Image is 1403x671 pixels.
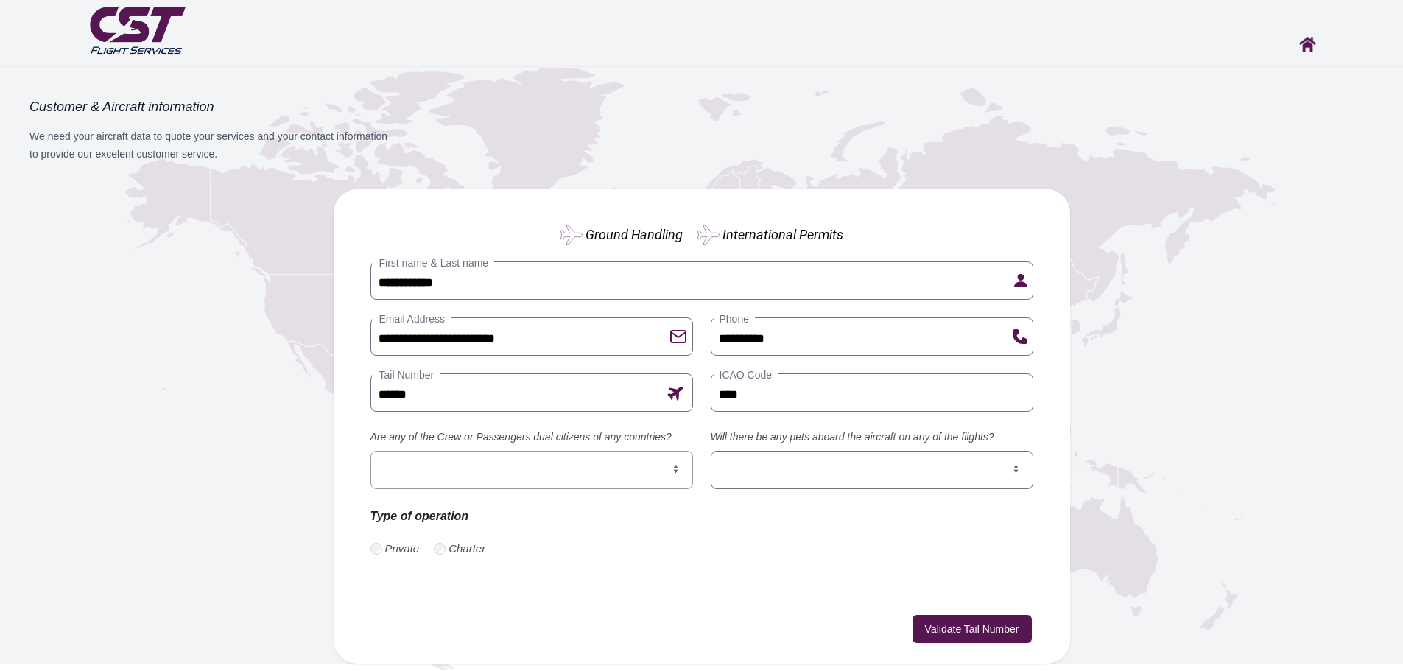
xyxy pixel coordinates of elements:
[373,312,451,326] label: Email Address
[711,429,1033,445] label: Will there be any pets aboard the aircraft on any of the flights?
[714,368,778,382] label: ICAO Code
[1299,37,1316,52] img: Home
[385,541,420,558] label: Private
[370,507,693,526] p: Type of operation
[86,1,189,58] img: CST Flight Services logo
[373,368,440,382] label: Tail Number
[449,541,485,558] label: Charter
[714,312,755,326] label: Phone
[913,615,1032,643] button: Validate Tail Number
[722,225,843,245] label: International Permits
[373,256,495,270] label: First name & Last name
[370,429,693,445] label: Are any of the Crew or Passengers dual citizens of any countries?
[586,225,683,245] label: Ground Handling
